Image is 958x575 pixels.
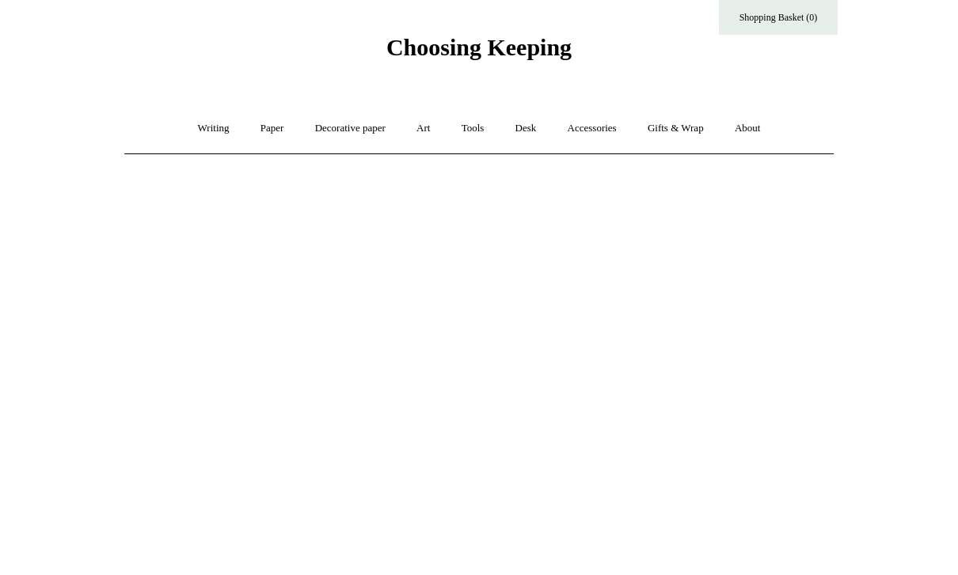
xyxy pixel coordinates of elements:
[386,47,572,59] a: Choosing Keeping
[301,108,400,150] a: Decorative paper
[633,108,718,150] a: Gifts & Wrap
[720,108,775,150] a: About
[246,108,298,150] a: Paper
[402,108,444,150] a: Art
[447,108,499,150] a: Tools
[184,108,244,150] a: Writing
[553,108,631,150] a: Accessories
[501,108,551,150] a: Desk
[386,35,572,61] span: Choosing Keeping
